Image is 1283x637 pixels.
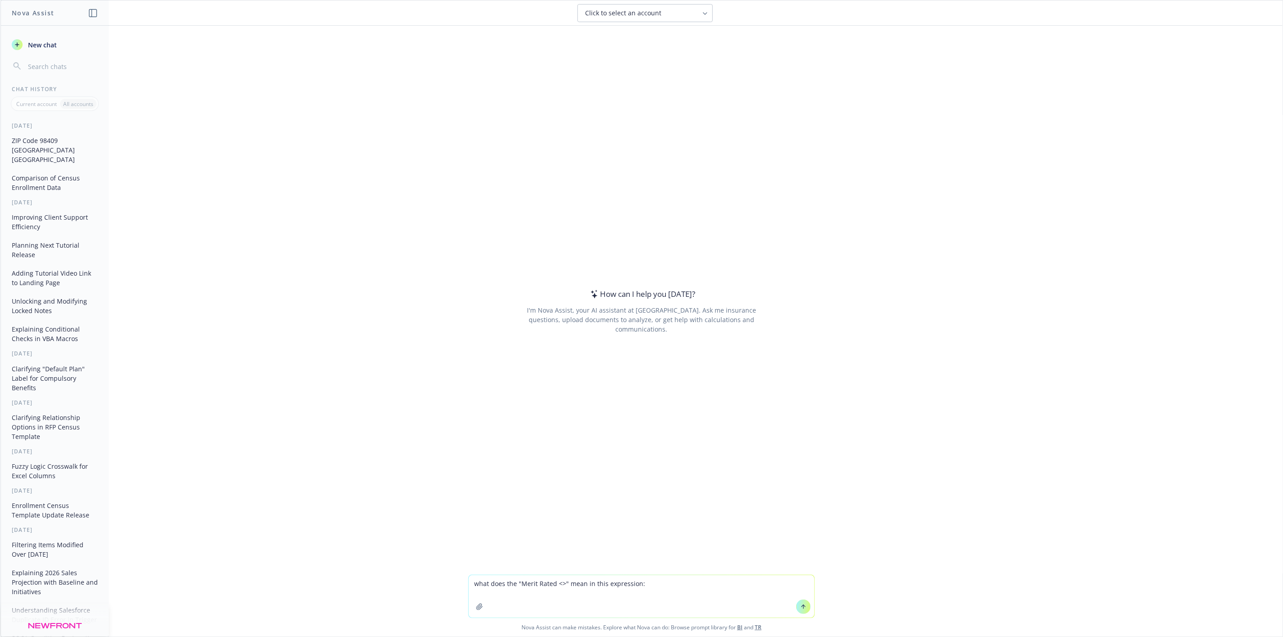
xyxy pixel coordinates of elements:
a: TR [755,623,761,631]
div: How can I help you [DATE]? [588,288,696,300]
div: Chat History [1,85,109,93]
p: All accounts [63,100,93,108]
input: Search chats [26,60,98,73]
button: Clarifying Relationship Options in RFP Census Template [8,410,102,444]
button: Adding Tutorial Video Link to Landing Page [8,266,102,290]
div: [DATE] [1,526,109,534]
button: New chat [8,37,102,53]
button: Clarifying "Default Plan" Label for Compulsory Benefits [8,361,102,395]
div: [DATE] [1,122,109,129]
p: Current account [16,100,57,108]
button: Click to select an account [577,4,713,22]
button: Enrollment Census Template Update Release [8,498,102,522]
button: Improving Client Support Efficiency [8,210,102,234]
div: [DATE] [1,487,109,494]
button: Explaining 2026 Sales Projection with Baseline and Initiatives [8,565,102,599]
div: [DATE] [1,399,109,406]
button: Planning Next Tutorial Release [8,238,102,262]
span: Click to select an account [585,9,661,18]
button: Fuzzy Logic Crosswalk for Excel Columns [8,459,102,483]
button: Explaining Conditional Checks in VBA Macros [8,322,102,346]
span: Nova Assist can make mistakes. Explore what Nova can do: Browse prompt library for and [4,618,1279,637]
button: Comparison of Census Enrollment Data [8,171,102,195]
div: I'm Nova Assist, your AI assistant at [GEOGRAPHIC_DATA]. Ask me insurance questions, upload docum... [514,305,768,334]
div: [DATE] [1,350,109,357]
div: [DATE] [1,448,109,455]
button: ZIP Code 98409 [GEOGRAPHIC_DATA] [GEOGRAPHIC_DATA] [8,133,102,167]
button: Filtering Items Modified Over [DATE] [8,537,102,562]
span: New chat [26,40,57,50]
div: [DATE] [1,198,109,206]
textarea: what does the "Merit Rated <>" mean in this expression: [469,575,814,618]
button: Understanding Salesforce Duplicate ID Error in Trigger [8,603,102,627]
h1: Nova Assist [12,8,54,18]
a: BI [737,623,743,631]
button: Unlocking and Modifying Locked Notes [8,294,102,318]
